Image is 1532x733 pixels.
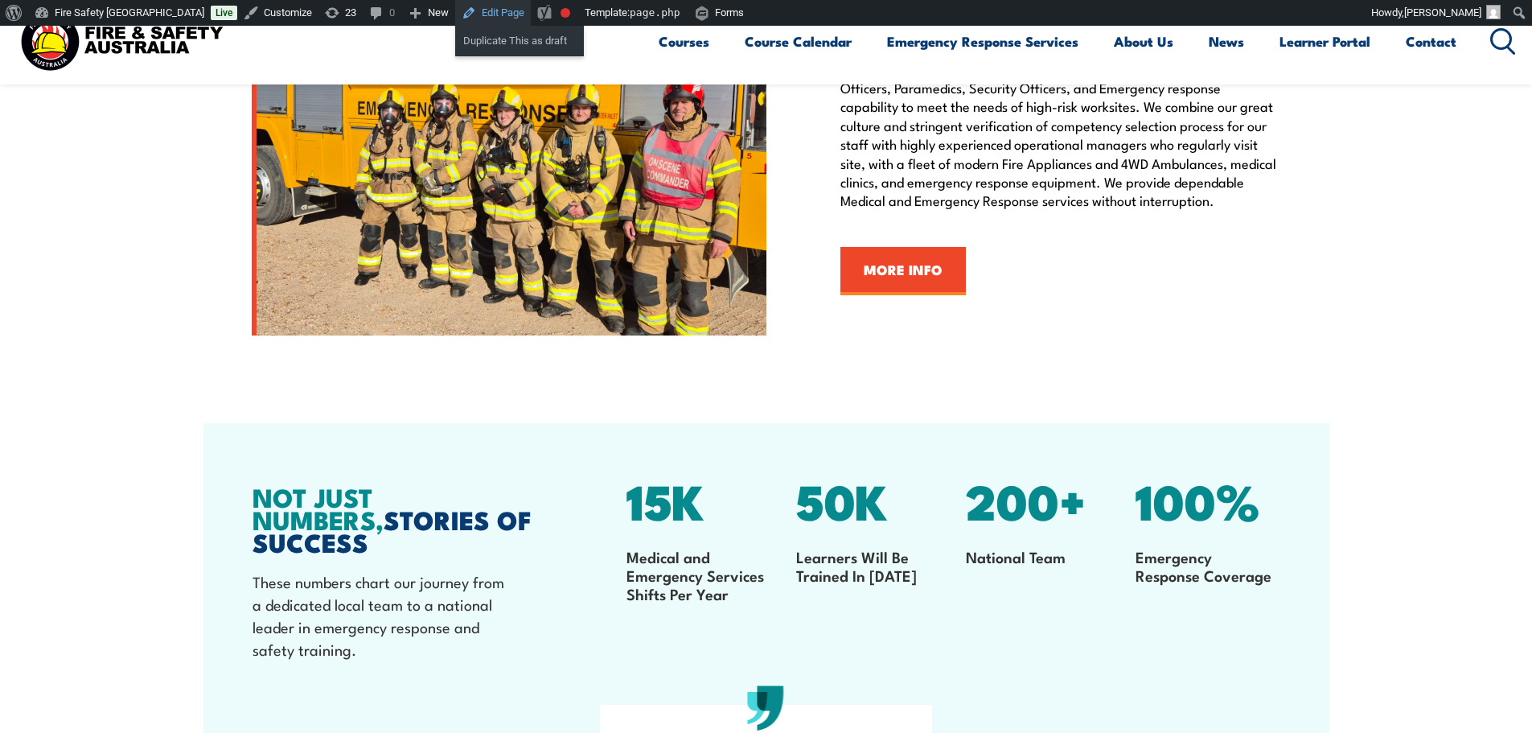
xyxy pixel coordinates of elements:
[745,20,852,63] a: Course Calendar
[840,59,1281,209] p: Fire & Safety Australia is a national provider of Emergency Services Officers, Paramedics, Securi...
[1136,547,1279,584] p: Emergency Response Coverage
[796,547,940,584] p: Learners Will Be Trained In [DATE]
[966,461,1086,537] span: 200+
[796,461,888,537] span: 50K
[966,547,1110,566] p: National Team
[561,8,570,18] div: Needs improvement
[1136,461,1259,537] span: 100%
[1114,20,1173,63] a: About Us
[659,20,709,63] a: Courses
[887,20,1078,63] a: Emergency Response Services
[253,476,384,539] strong: NOT JUST NUMBERS,
[455,31,584,51] a: Duplicate This as draft
[1406,20,1456,63] a: Contact
[253,570,507,661] p: These numbers chart our journey from a dedicated local team to a national leader in emergency res...
[626,547,770,603] p: Medical and Emergency Services Shifts Per Year
[1404,6,1481,19] span: [PERSON_NAME]
[840,247,966,295] a: MORE INFO
[211,6,237,20] a: Live
[626,461,704,537] span: 15K
[1279,20,1370,63] a: Learner Portal
[1209,20,1244,63] a: News
[630,6,680,19] span: page.php
[253,485,544,553] h2: STORIES OF SUCCESS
